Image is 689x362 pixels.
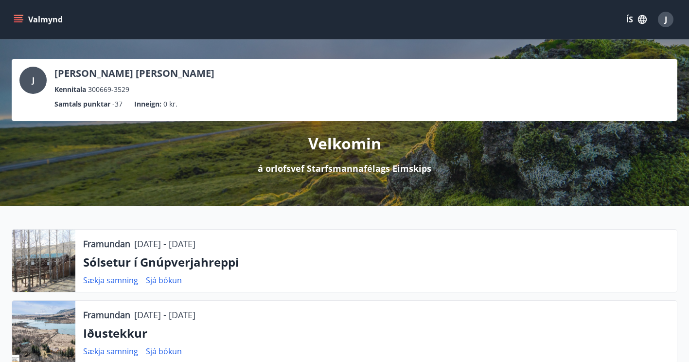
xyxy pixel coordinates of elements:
[83,275,138,286] a: Sækja samning
[12,11,67,28] button: menu
[146,275,182,286] a: Sjá bókun
[112,99,123,109] span: -37
[83,237,130,250] p: Framundan
[88,84,129,95] span: 300669-3529
[83,308,130,321] p: Framundan
[654,8,677,31] button: J
[621,11,652,28] button: ÍS
[163,99,177,109] span: 0 kr.
[134,237,195,250] p: [DATE] - [DATE]
[83,325,669,342] p: Iðustekkur
[54,67,214,80] p: [PERSON_NAME] [PERSON_NAME]
[32,75,35,86] span: J
[134,99,161,109] p: Inneign :
[665,14,667,25] span: J
[83,254,669,271] p: Sólsetur í Gnúpverjahreppi
[83,346,138,357] a: Sækja samning
[54,84,86,95] p: Kennitala
[54,99,110,109] p: Samtals punktar
[258,162,431,175] p: á orlofsvef Starfsmannafélags Eimskips
[146,346,182,357] a: Sjá bókun
[308,133,381,154] p: Velkomin
[134,308,195,321] p: [DATE] - [DATE]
